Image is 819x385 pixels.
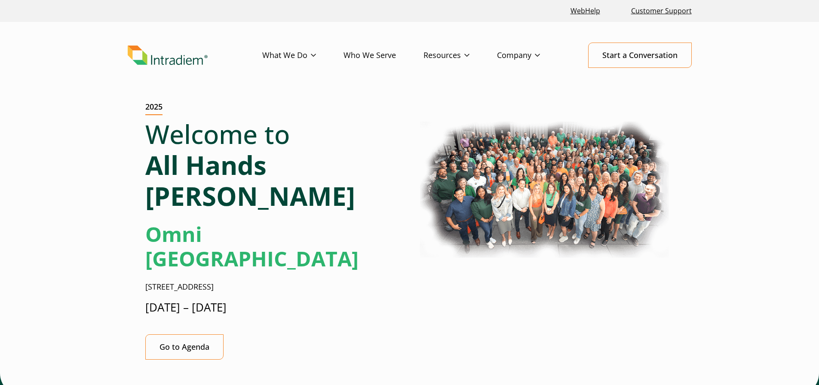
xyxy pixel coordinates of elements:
h2: 2025 [145,102,163,115]
a: Resources [423,43,497,68]
p: [STREET_ADDRESS] [145,281,403,293]
a: Customer Support [628,2,695,20]
a: Go to Agenda [145,334,224,360]
a: What We Do [262,43,344,68]
img: Intradiem [128,46,208,65]
strong: [PERSON_NAME] [145,178,355,214]
h1: Welcome to [145,119,403,211]
strong: All Hands [145,147,267,183]
a: Who We Serve [344,43,423,68]
a: Link to homepage of Intradiem [128,46,262,65]
p: [DATE] – [DATE] [145,299,403,315]
strong: Omni [GEOGRAPHIC_DATA] [145,220,359,273]
a: Link opens in a new window [567,2,604,20]
a: Company [497,43,567,68]
a: Start a Conversation [588,43,692,68]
